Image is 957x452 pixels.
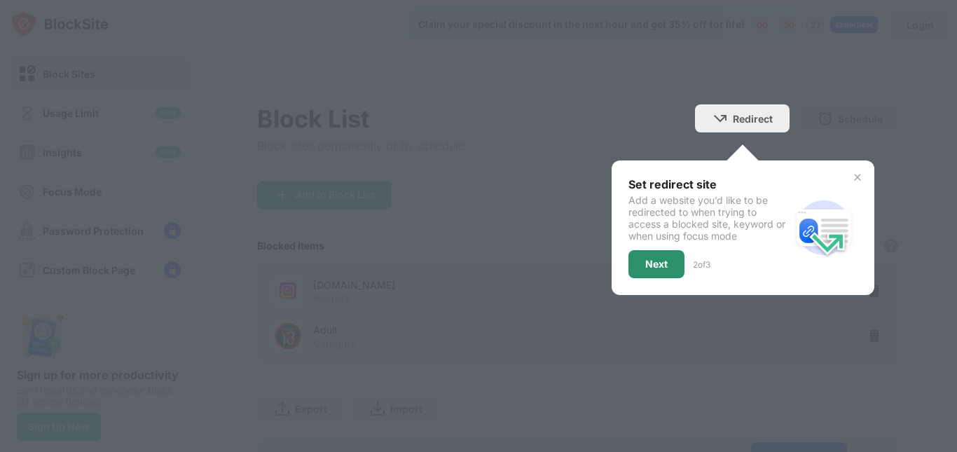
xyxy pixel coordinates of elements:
div: Set redirect site [628,177,790,191]
img: x-button.svg [852,172,863,183]
div: Next [645,259,668,270]
img: redirect.svg [790,194,858,261]
div: 2 of 3 [693,259,710,270]
div: Redirect [733,113,773,125]
div: Add a website you’d like to be redirected to when trying to access a blocked site, keyword or whe... [628,194,790,242]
